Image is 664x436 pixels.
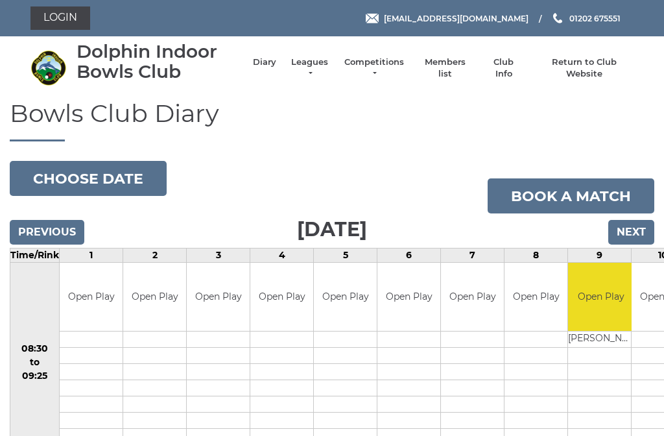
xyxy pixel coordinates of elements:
td: 2 [123,248,187,263]
td: Open Play [504,263,567,331]
td: 1 [60,248,123,263]
a: Members list [418,56,471,80]
td: 8 [504,248,568,263]
a: Email [EMAIL_ADDRESS][DOMAIN_NAME] [366,12,528,25]
a: Diary [253,56,276,68]
td: 6 [377,248,441,263]
button: Choose date [10,161,167,196]
td: Open Play [377,263,440,331]
td: 5 [314,248,377,263]
span: [EMAIL_ADDRESS][DOMAIN_NAME] [384,13,528,23]
a: Phone us 01202 675551 [551,12,621,25]
img: Phone us [553,13,562,23]
td: Open Play [250,263,313,331]
a: Club Info [485,56,523,80]
a: Book a match [488,178,654,213]
td: Open Play [187,263,250,331]
span: 01202 675551 [569,13,621,23]
td: 4 [250,248,314,263]
h1: Bowls Club Diary [10,100,654,142]
td: 7 [441,248,504,263]
td: Open Play [123,263,186,331]
div: Dolphin Indoor Bowls Club [77,42,240,82]
a: Login [30,6,90,30]
a: Return to Club Website [536,56,634,80]
td: 3 [187,248,250,263]
td: [PERSON_NAME] [568,331,634,347]
td: Open Play [314,263,377,331]
td: Open Play [441,263,504,331]
td: Time/Rink [10,248,60,263]
a: Competitions [343,56,405,80]
input: Previous [10,220,84,245]
img: Dolphin Indoor Bowls Club [30,50,66,86]
td: Open Play [60,263,123,331]
input: Next [608,220,654,245]
a: Leagues [289,56,330,80]
td: Open Play [568,263,634,331]
td: 9 [568,248,632,263]
img: Email [366,14,379,23]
